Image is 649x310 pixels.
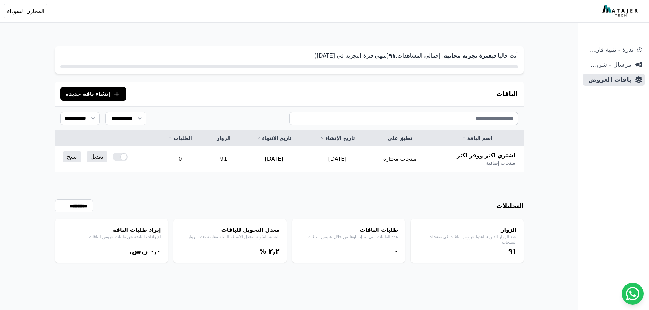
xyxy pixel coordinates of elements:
[60,52,518,60] p: أنت حاليا في . إجمالي المشاهدات: (تنتهي فترة التجربة في [DATE])
[150,247,161,255] bdi: ۰,۰
[299,226,398,234] h4: طلبات الباقات
[180,226,280,234] h4: معدل التحويل للباقات
[155,146,205,172] td: 0
[299,246,398,256] div: ۰
[62,226,161,234] h4: إيراد طلبات الباقة
[417,234,517,245] p: عدد الزوار الذين شاهدوا عروض الباقات في صفحات المنتجات
[369,131,431,146] th: تطبق على
[417,226,517,234] h4: الزوار
[444,52,492,59] strong: فترة تجربة مجانية
[306,146,369,172] td: [DATE]
[60,87,127,101] button: إنشاء باقة جديدة
[205,131,242,146] th: الزوار
[496,89,518,99] h3: الباقات
[259,247,266,255] span: %
[457,151,515,160] span: اشتري اكثر ووفر اكثر
[496,201,524,211] h3: التحليلات
[299,234,398,240] p: عدد الطلبات التي تم إنشاؤها من خلال عروض الباقات
[129,247,148,255] span: ر.س.
[66,90,110,98] span: إنشاء باقة جديدة
[439,135,515,142] a: اسم الباقة
[486,160,515,166] span: منتجات إضافية
[7,7,44,15] span: المخازن السوداء
[63,151,81,162] a: نسخ
[250,135,297,142] a: تاريخ الانتهاء
[180,234,280,240] p: النسبة المئوية لمعدل الاضافة للسلة مقارنة بعدد الزوار
[163,135,197,142] a: الطلبات
[369,146,431,172] td: منتجات مختارة
[268,247,279,255] bdi: ٢,٢
[205,146,242,172] td: 91
[87,151,107,162] a: تعديل
[4,4,47,18] button: المخازن السوداء
[585,75,631,84] span: باقات العروض
[602,5,639,17] img: MatajerTech Logo
[314,135,361,142] a: تاريخ الإنشاء
[585,60,631,69] span: مرسال - شريط دعاية
[389,52,396,59] strong: ٩١
[242,146,306,172] td: [DATE]
[62,234,161,240] p: الإيرادات الناتجة عن طلبات عروض الباقات
[585,45,633,54] span: ندرة - تنبية قارب علي النفاذ
[417,246,517,256] div: ٩١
